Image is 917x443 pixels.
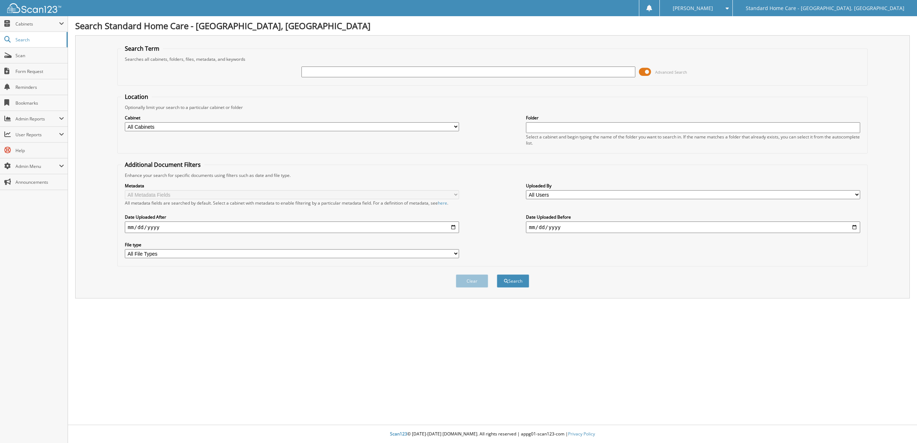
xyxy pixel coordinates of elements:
div: All metadata fields are searched by default. Select a cabinet with metadata to enable filtering b... [125,200,459,206]
legend: Location [121,93,152,101]
span: User Reports [15,132,59,138]
a: Privacy Policy [568,431,595,437]
span: Advanced Search [655,69,687,75]
legend: Search Term [121,45,163,52]
button: Clear [456,274,488,288]
label: File type [125,242,459,248]
span: Search [15,37,63,43]
label: Folder [526,115,860,121]
span: Standard Home Care - [GEOGRAPHIC_DATA], [GEOGRAPHIC_DATA] [746,6,904,10]
span: Form Request [15,68,64,74]
label: Metadata [125,183,459,189]
div: Searches all cabinets, folders, files, metadata, and keywords [121,56,864,62]
span: Announcements [15,179,64,185]
div: Enhance your search for specific documents using filters such as date and file type. [121,172,864,178]
img: scan123-logo-white.svg [7,3,61,13]
input: end [526,221,860,233]
label: Date Uploaded After [125,214,459,220]
span: Reminders [15,84,64,90]
span: [PERSON_NAME] [673,6,713,10]
span: Admin Reports [15,116,59,122]
div: Select a cabinet and begin typing the name of the folder you want to search in. If the name match... [526,134,860,146]
div: Optionally limit your search to a particular cabinet or folder [121,104,864,110]
button: Search [497,274,529,288]
h1: Search Standard Home Care - [GEOGRAPHIC_DATA], [GEOGRAPHIC_DATA] [75,20,910,32]
input: start [125,221,459,233]
span: Scan123 [390,431,407,437]
span: Scan [15,52,64,59]
label: Date Uploaded Before [526,214,860,220]
span: Cabinets [15,21,59,27]
label: Cabinet [125,115,459,121]
label: Uploaded By [526,183,860,189]
span: Help [15,147,64,154]
div: © [DATE]-[DATE] [DOMAIN_NAME]. All rights reserved | appg01-scan123-com | [68,425,917,443]
span: Admin Menu [15,163,59,169]
span: Bookmarks [15,100,64,106]
a: here [438,200,447,206]
legend: Additional Document Filters [121,161,204,169]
